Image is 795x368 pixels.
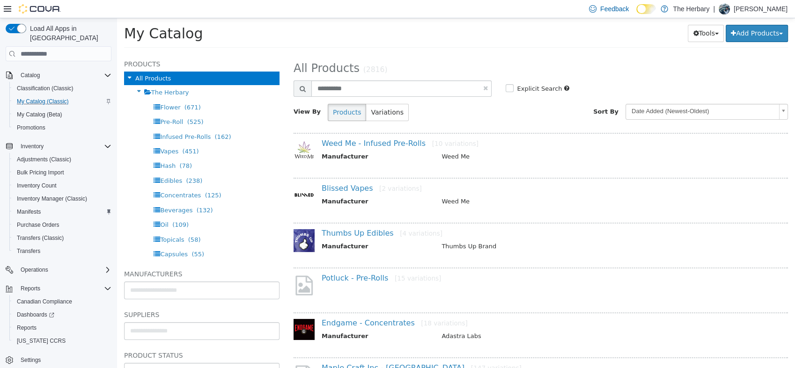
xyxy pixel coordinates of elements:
[354,346,405,354] small: [147 variations]
[177,166,198,187] img: 150
[43,218,67,225] span: Topicals
[21,143,44,150] span: Inventory
[17,182,57,189] span: Inventory Count
[734,3,788,14] p: [PERSON_NAME]
[13,193,91,204] a: Inventory Manager (Classic)
[13,154,75,165] a: Adjustments (Classic)
[9,321,115,334] button: Reports
[205,121,361,130] a: Weed Me - Infused Pre-Rolls[10 variations]
[66,130,82,137] span: (451)
[17,70,111,81] span: Catalog
[43,86,63,93] span: Flower
[7,291,162,302] h5: Suppliers
[9,82,115,95] button: Classification (Classic)
[13,83,111,94] span: Classification (Classic)
[13,309,58,320] a: Dashboards
[13,109,111,120] span: My Catalog (Beta)
[2,263,115,276] button: Operations
[17,354,44,366] a: Settings
[21,356,41,364] span: Settings
[17,298,72,305] span: Canadian Compliance
[205,224,317,235] th: Manufacturer
[636,4,656,14] input: Dark Mode
[17,169,64,176] span: Bulk Pricing Import
[17,234,64,242] span: Transfers (Classic)
[13,96,111,107] span: My Catalog (Classic)
[13,167,68,178] a: Bulk Pricing Import
[719,3,730,14] div: Brandon Eddie
[177,256,198,279] img: missing-image.png
[205,179,317,190] th: Manufacturer
[17,221,59,229] span: Purchase Orders
[34,71,72,78] span: The Herbary
[283,211,325,219] small: [4 variations]
[9,121,115,134] button: Promotions
[7,250,162,261] h5: Manufacturers
[13,322,40,333] a: Reports
[13,296,76,307] a: Canadian Compliance
[17,195,87,202] span: Inventory Manager (Classic)
[508,86,671,101] a: Date Added (Newest-Oldest)
[17,337,66,345] span: [US_STATE] CCRS
[9,218,115,231] button: Purchase Orders
[571,7,607,24] button: Tools
[17,324,37,332] span: Reports
[205,210,325,219] a: Thumbs Up Edibles[4 variations]
[177,43,243,57] span: All Products
[317,179,656,190] td: Weed Me
[13,206,44,217] a: Manifests
[98,115,114,122] span: (162)
[2,140,115,153] button: Inventory
[19,4,61,14] img: Cova
[246,47,271,56] small: (2816)
[13,245,44,257] a: Transfers
[317,313,656,325] td: Adastra Labs
[17,111,62,118] span: My Catalog (Beta)
[17,247,40,255] span: Transfers
[9,295,115,308] button: Canadian Compliance
[13,232,67,244] a: Transfers (Classic)
[13,206,111,217] span: Manifests
[43,188,75,195] span: Beverages
[600,4,629,14] span: Feedback
[21,266,48,274] span: Operations
[205,134,317,145] th: Manufacturer
[9,334,115,347] button: [US_STATE] CCRS
[13,96,73,107] a: My Catalog (Classic)
[43,130,61,137] span: Vapes
[17,283,44,294] button: Reports
[17,70,44,81] button: Catalog
[13,154,111,165] span: Adjustments (Classic)
[13,232,111,244] span: Transfers (Classic)
[177,90,204,97] span: View By
[9,95,115,108] button: My Catalog (Classic)
[43,159,65,166] span: Edibles
[17,124,45,131] span: Promotions
[21,72,40,79] span: Catalog
[2,353,115,367] button: Settings
[315,122,361,129] small: [10 variations]
[304,301,350,309] small: [18 variations]
[205,313,317,325] th: Manufacturer
[609,7,671,24] button: Add Products
[62,144,75,151] span: (78)
[2,282,115,295] button: Reports
[476,90,501,97] span: Sort By
[17,354,111,366] span: Settings
[17,156,71,163] span: Adjustments (Classic)
[80,188,96,195] span: (132)
[205,300,351,309] a: Endgame - Concentrates[18 variations]
[317,224,656,235] td: Thumbs Up Brand
[88,173,104,180] span: (125)
[26,24,111,43] span: Load All Apps in [GEOGRAPHIC_DATA]
[7,332,162,343] h5: Product Status
[9,179,115,192] button: Inventory Count
[7,40,162,51] h5: Products
[13,122,111,133] span: Promotions
[43,100,66,107] span: Pre-Roll
[71,218,84,225] span: (58)
[74,232,87,239] span: (55)
[17,264,52,275] button: Operations
[509,86,658,101] span: Date Added (Newest-Oldest)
